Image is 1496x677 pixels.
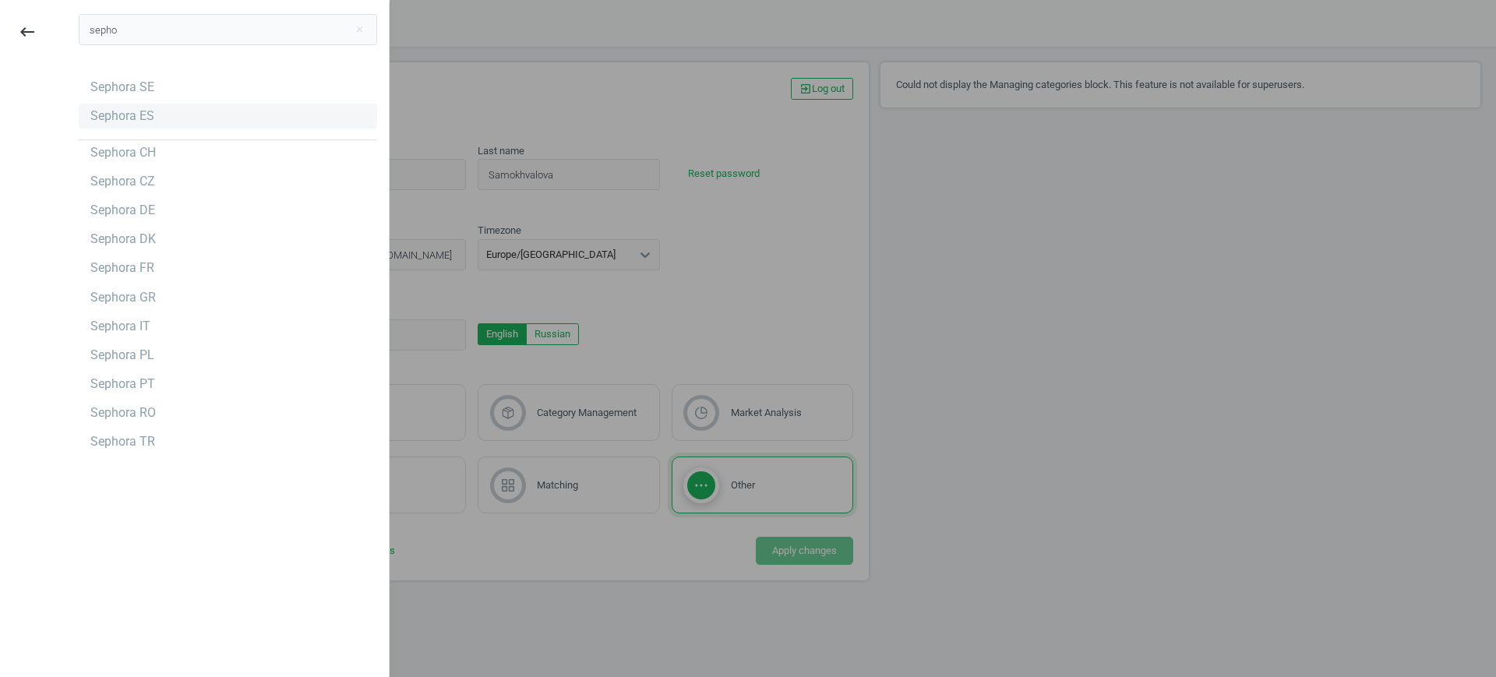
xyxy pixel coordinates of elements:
button: Close [348,23,371,37]
button: keyboard_backspace [9,14,45,51]
div: Sephora CZ [90,173,155,190]
div: Sephora GR [90,289,156,306]
div: Sephora DK [90,231,156,248]
div: Sephora IT [90,318,150,335]
div: Sephora FR [90,259,154,277]
div: Sephora TR [90,433,155,450]
div: Sephora CH [90,144,156,161]
div: Sephora DE [90,202,155,219]
div: Sephora ES [90,108,154,125]
div: Sephora PT [90,376,155,393]
div: Sephora SE [90,79,154,96]
input: Search campaign [79,14,377,45]
i: keyboard_backspace [18,23,37,41]
div: Sephora RO [90,404,156,421]
div: Sephora PL [90,347,154,364]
